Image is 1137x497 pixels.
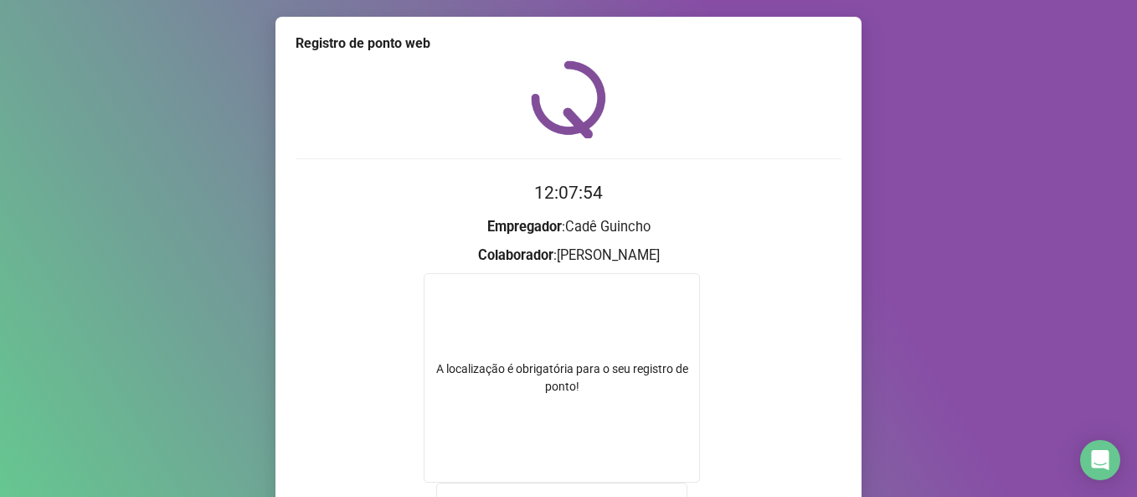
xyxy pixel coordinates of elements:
[424,360,699,396] div: A localização é obrigatória para o seu registro de ponto!
[478,247,553,263] strong: Colaborador
[296,34,841,54] div: Registro de ponto web
[531,60,606,138] img: QRPoint
[1080,440,1120,480] div: Open Intercom Messenger
[296,245,841,267] h3: : [PERSON_NAME]
[296,216,841,238] h3: : Cadê Guincho
[534,183,603,203] time: 12:07:54
[487,219,562,235] strong: Empregador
